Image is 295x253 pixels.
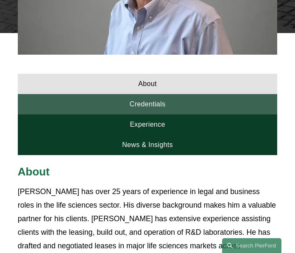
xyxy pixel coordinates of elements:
a: Credentials [18,94,278,114]
a: Search this site [222,238,281,253]
a: About [18,74,278,94]
span: About [18,165,50,178]
a: Experience [18,114,278,135]
a: News & Insights [18,135,278,155]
